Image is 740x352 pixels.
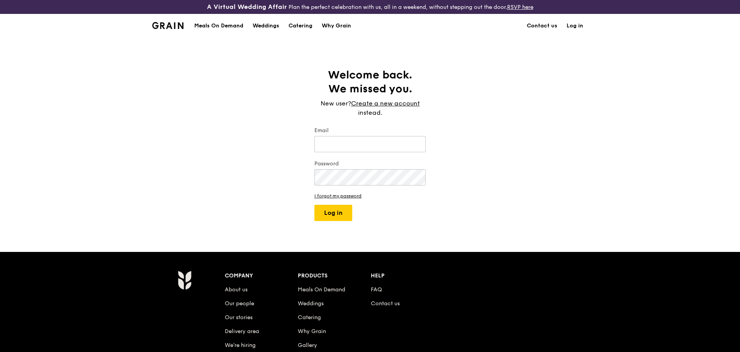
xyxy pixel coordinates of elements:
[322,14,351,37] div: Why Grain
[522,14,562,37] a: Contact us
[358,109,382,116] span: instead.
[289,14,312,37] div: Catering
[298,328,326,335] a: Why Grain
[284,14,317,37] a: Catering
[253,14,279,37] div: Weddings
[225,314,253,321] a: Our stories
[507,4,533,10] a: RSVP here
[298,342,317,349] a: Gallery
[317,14,356,37] a: Why Grain
[314,193,426,199] a: I forgot my password
[371,286,382,293] a: FAQ
[207,3,287,11] h3: A Virtual Wedding Affair
[562,14,588,37] a: Log in
[178,270,191,290] img: Grain
[298,314,321,321] a: Catering
[321,100,351,107] span: New user?
[314,160,426,168] label: Password
[351,99,420,108] a: Create a new account
[225,342,256,349] a: We’re hiring
[225,328,259,335] a: Delivery area
[314,68,426,96] h1: Welcome back. We missed you.
[298,286,345,293] a: Meals On Demand
[371,270,444,281] div: Help
[225,286,248,293] a: About us
[314,127,426,134] label: Email
[248,14,284,37] a: Weddings
[225,270,298,281] div: Company
[298,300,324,307] a: Weddings
[194,14,243,37] div: Meals On Demand
[152,22,183,29] img: Grain
[371,300,400,307] a: Contact us
[314,205,352,221] button: Log in
[225,300,254,307] a: Our people
[298,270,371,281] div: Products
[148,3,592,11] div: Plan the perfect celebration with us, all in a weekend, without stepping out the door.
[152,14,183,37] a: GrainGrain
